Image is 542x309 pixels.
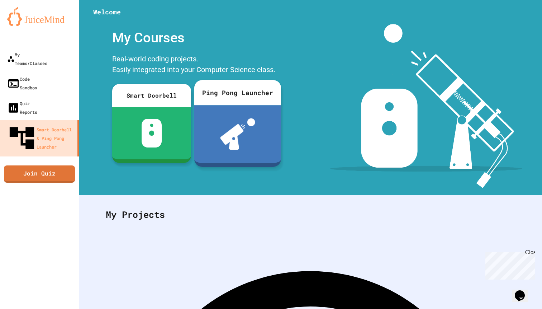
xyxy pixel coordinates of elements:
iframe: chat widget [512,280,535,302]
img: sdb-white.svg [142,119,162,148]
div: My Teams/Classes [7,50,47,67]
iframe: chat widget [482,249,535,280]
div: My Courses [109,24,281,52]
div: Real-world coding projects. Easily integrated into your Computer Science class. [109,52,281,79]
img: logo-orange.svg [7,7,72,26]
div: Quiz Reports [7,99,37,116]
img: ppl-with-ball.png [220,118,255,150]
div: My Projects [99,201,522,229]
div: Smart Doorbell & Ping Pong Launcher [7,123,75,153]
div: Smart Doorbell [112,84,191,107]
div: Code Sandbox [7,75,37,92]
div: Chat with us now!Close [3,3,49,46]
img: banner-image-my-projects.png [330,24,522,188]
div: Ping Pong Launcher [194,80,281,105]
a: Join Quiz [4,165,75,183]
